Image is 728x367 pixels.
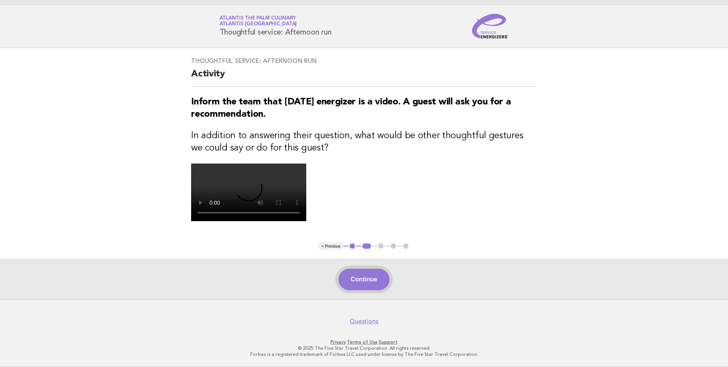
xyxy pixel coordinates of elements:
[191,57,537,65] h3: Thoughtful service: Afternoon run
[191,130,537,154] h3: In addition to answering their question, what would be other thoughtful gestures we could say or ...
[220,22,297,27] span: Atlantis [GEOGRAPHIC_DATA]
[361,242,372,250] button: 2
[220,16,297,26] a: Atlantis The Palm CulinaryAtlantis [GEOGRAPHIC_DATA]
[350,317,378,325] a: Questions
[472,14,509,38] img: Service Energizers
[347,339,378,345] a: Terms of Use
[129,345,599,351] p: © 2025 The Five Star Travel Corporation. All rights reserved.
[129,351,599,357] p: Forbes is a registered trademark of Forbes LLC used under license by The Five Star Travel Corpora...
[220,16,332,36] h1: Thoughtful service: Afternoon run
[319,242,343,250] button: < Previous
[338,269,390,290] button: Continue
[129,339,599,345] p: · ·
[348,242,356,250] button: 1
[330,339,346,345] a: Privacy
[191,68,537,87] h2: Activity
[379,339,398,345] a: Support
[191,98,511,119] strong: Inform the team that [DATE] energizer is a video. A guest will ask you for a recommendation.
